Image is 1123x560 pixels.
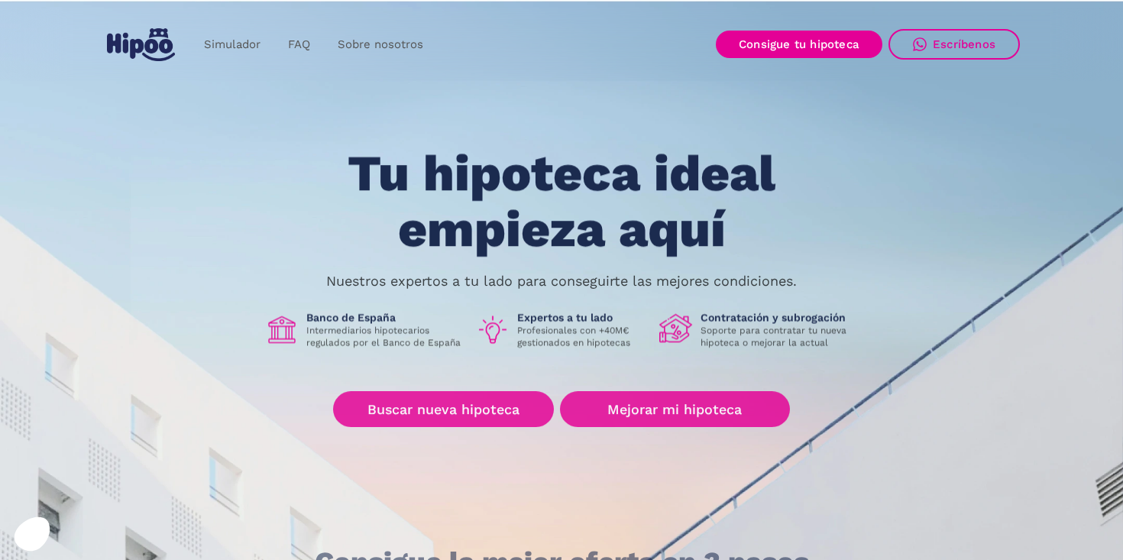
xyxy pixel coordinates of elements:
p: Intermediarios hipotecarios regulados por el Banco de España [306,325,464,349]
p: Soporte para contratar tu nueva hipoteca o mejorar la actual [701,325,858,349]
h1: Banco de España [306,311,464,325]
p: Profesionales con +40M€ gestionados en hipotecas [517,325,647,349]
h1: Tu hipoteca ideal empieza aquí [272,147,851,257]
a: home [103,22,178,67]
a: Sobre nosotros [324,30,437,60]
a: Consigue tu hipoteca [716,31,882,58]
p: Nuestros expertos a tu lado para conseguirte las mejores condiciones. [326,275,797,287]
div: Escríbenos [933,37,995,51]
h1: Expertos a tu lado [517,311,647,325]
a: Simulador [190,30,274,60]
a: Escríbenos [888,29,1020,60]
h1: Contratación y subrogación [701,311,858,325]
a: Mejorar mi hipoteca [560,392,790,428]
a: Buscar nueva hipoteca [333,392,554,428]
a: FAQ [274,30,324,60]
